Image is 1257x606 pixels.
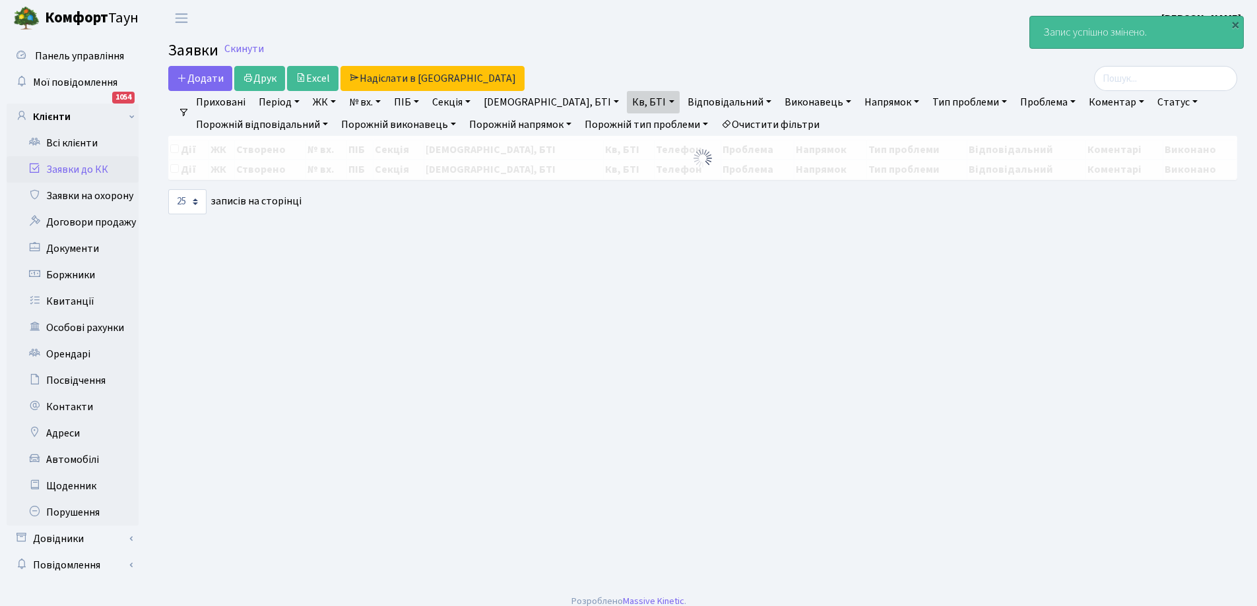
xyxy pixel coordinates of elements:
[191,91,251,113] a: Приховані
[627,91,679,113] a: Кв, БТІ
[389,91,424,113] a: ПІБ
[7,183,139,209] a: Заявки на охорону
[1030,16,1243,48] div: Запис успішно змінено.
[692,148,713,169] img: Обробка...
[579,113,713,136] a: Порожній тип проблеми
[7,209,139,235] a: Договори продажу
[7,526,139,552] a: Довідники
[1152,91,1203,113] a: Статус
[336,113,461,136] a: Порожній виконавець
[7,499,139,526] a: Порушення
[7,420,139,446] a: Адреси
[45,7,108,28] b: Комфорт
[7,104,139,130] a: Клієнти
[7,262,139,288] a: Боржники
[1161,11,1241,26] a: [PERSON_NAME]
[7,235,139,262] a: Документи
[7,367,139,394] a: Посвідчення
[927,91,1012,113] a: Тип проблеми
[427,91,476,113] a: Секція
[234,66,285,91] a: Друк
[112,92,135,104] div: 1054
[1083,91,1149,113] a: Коментар
[33,75,117,90] span: Мої повідомлення
[682,91,777,113] a: Відповідальний
[7,473,139,499] a: Щоденник
[344,91,386,113] a: № вх.
[307,91,341,113] a: ЖК
[7,130,139,156] a: Всі клієнти
[7,552,139,578] a: Повідомлення
[253,91,305,113] a: Період
[478,91,624,113] a: [DEMOGRAPHIC_DATA], БТІ
[7,43,139,69] a: Панель управління
[779,91,856,113] a: Виконавець
[191,113,333,136] a: Порожній відповідальний
[7,446,139,473] a: Автомобілі
[13,5,40,32] img: logo.png
[716,113,825,136] a: Очистити фільтри
[168,39,218,62] span: Заявки
[224,43,264,55] a: Скинути
[859,91,924,113] a: Напрямок
[7,69,139,96] a: Мої повідомлення1054
[168,189,207,214] select: записів на сторінці
[1094,66,1237,91] input: Пошук...
[7,156,139,183] a: Заявки до КК
[1229,18,1242,31] div: ×
[7,341,139,367] a: Орендарі
[464,113,577,136] a: Порожній напрямок
[35,49,124,63] span: Панель управління
[165,7,198,29] button: Переключити навігацію
[168,66,232,91] a: Додати
[7,288,139,315] a: Квитанції
[1015,91,1081,113] a: Проблема
[168,189,302,214] label: записів на сторінці
[7,315,139,341] a: Особові рахунки
[7,394,139,420] a: Контакти
[177,71,224,86] span: Додати
[287,66,338,91] a: Excel
[45,7,139,30] span: Таун
[340,66,525,91] a: Надіслати в [GEOGRAPHIC_DATA]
